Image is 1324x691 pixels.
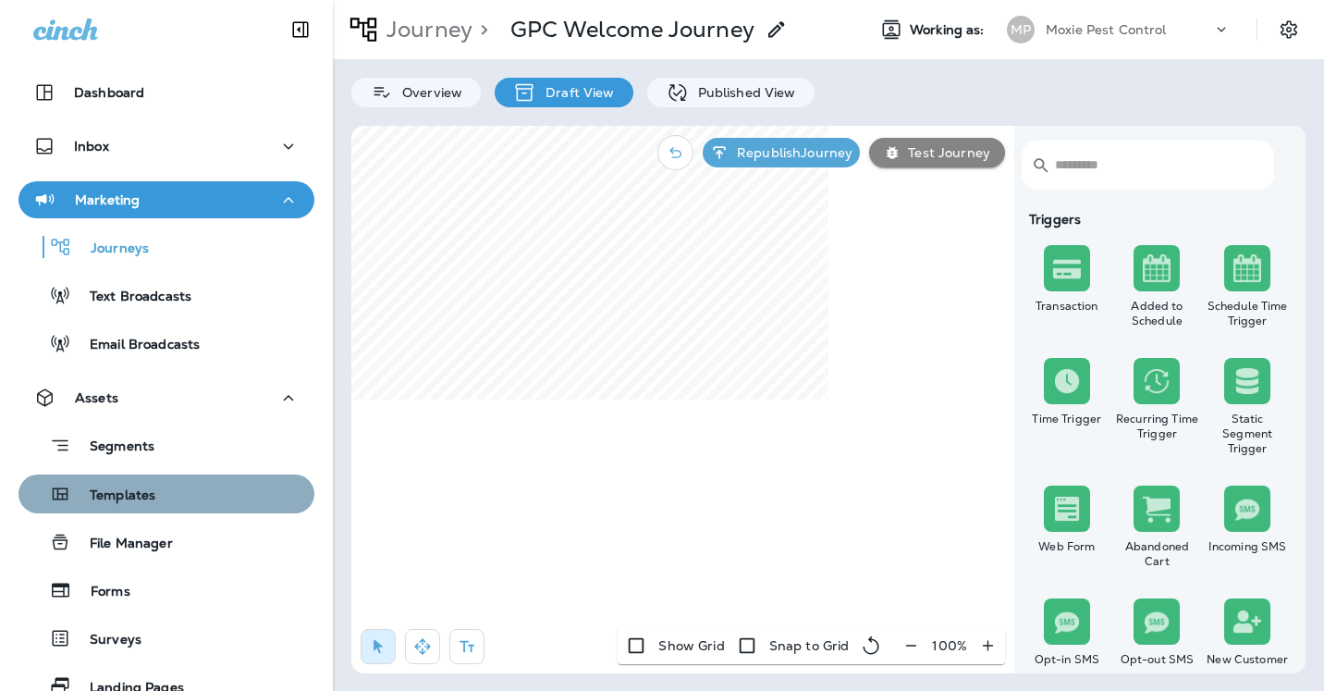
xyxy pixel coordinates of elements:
[18,74,314,111] button: Dashboard
[1116,299,1199,328] div: Added to Schedule
[18,128,314,165] button: Inbox
[18,475,314,513] button: Templates
[472,16,488,43] p: >
[18,181,314,218] button: Marketing
[71,289,191,306] p: Text Broadcasts
[1116,652,1199,667] div: Opt-out SMS
[1272,13,1306,46] button: Settings
[1206,652,1289,667] div: New Customer
[75,192,140,207] p: Marketing
[18,379,314,416] button: Assets
[1206,299,1289,328] div: Schedule Time Trigger
[1206,539,1289,554] div: Incoming SMS
[1025,299,1109,314] div: Transaction
[869,138,1005,167] button: Test Journey
[536,85,614,100] p: Draft View
[18,571,314,610] button: Forms
[72,584,130,601] p: Forms
[510,16,754,43] p: GPC Welcome Journey
[1206,412,1289,456] div: Static Segment Trigger
[729,145,852,160] p: Republish Journey
[901,145,990,160] p: Test Journey
[71,438,154,457] p: Segments
[71,487,155,505] p: Templates
[1007,16,1035,43] div: MP
[18,276,314,315] button: Text Broadcasts
[1022,212,1293,227] div: Triggers
[275,11,326,48] button: Collapse Sidebar
[658,638,724,653] p: Show Grid
[18,619,314,658] button: Surveys
[71,337,200,354] p: Email Broadcasts
[1116,539,1199,569] div: Abandoned Cart
[1046,22,1167,37] p: Moxie Pest Control
[703,138,860,167] button: RepublishJourney
[689,85,796,100] p: Published View
[74,85,144,100] p: Dashboard
[18,324,314,363] button: Email Broadcasts
[72,241,149,258] p: Journeys
[769,638,850,653] p: Snap to Grid
[18,426,314,465] button: Segments
[71,632,141,649] p: Surveys
[1025,652,1109,667] div: Opt-in SMS
[75,390,118,405] p: Assets
[18,523,314,561] button: File Manager
[74,139,109,154] p: Inbox
[71,536,173,553] p: File Manager
[379,16,472,43] p: Journey
[1116,412,1199,441] div: Recurring Time Trigger
[18,228,314,266] button: Journeys
[393,85,462,100] p: Overview
[1025,539,1109,554] div: Web Form
[932,638,967,653] p: 100 %
[1025,412,1109,426] div: Time Trigger
[910,22,988,38] span: Working as:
